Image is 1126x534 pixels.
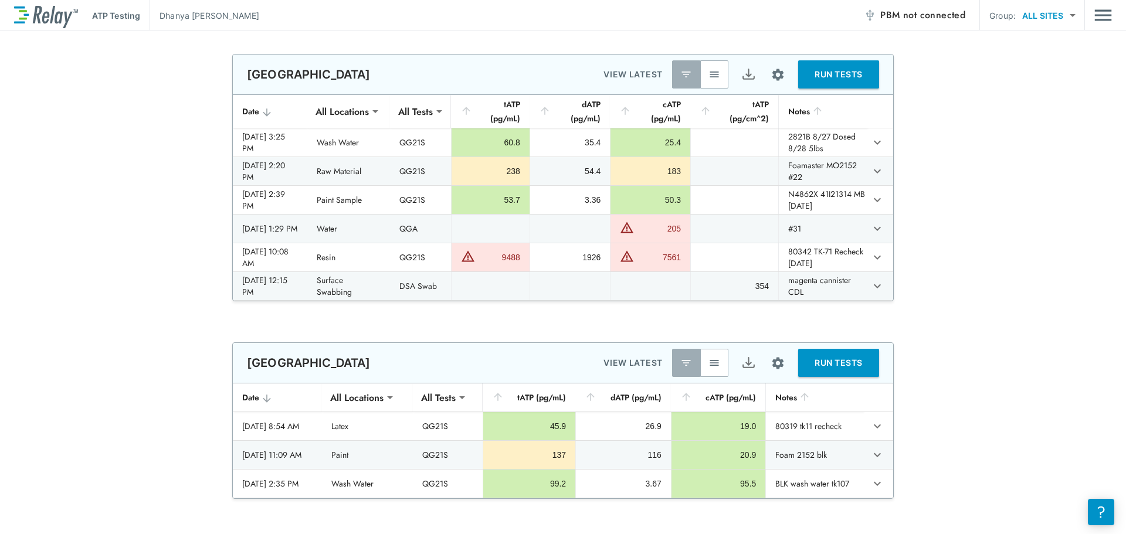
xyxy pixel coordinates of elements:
div: [DATE] 8:54 AM [242,420,313,432]
td: magenta cannister CDL [778,272,867,300]
img: View All [708,69,720,80]
div: 183 [620,165,681,177]
button: Export [734,60,762,89]
button: expand row [867,219,887,239]
td: Foamaster MO2152 #22 [778,157,867,185]
div: 26.9 [585,420,662,432]
td: QGA [390,215,451,243]
div: 35.4 [540,137,601,148]
div: cATP (pg/mL) [619,97,681,125]
img: LuminUltra Relay [14,3,78,28]
div: 50.3 [620,194,681,206]
img: Drawer Icon [1094,4,1112,26]
p: Group: [989,9,1016,22]
div: All Locations [322,386,392,409]
div: cATP (pg/mL) [680,390,757,404]
td: QG21S [390,186,451,214]
img: Warning [620,249,634,263]
div: [DATE] 12:15 PM [242,274,298,298]
div: 354 [700,280,769,292]
div: All Tests [390,100,441,123]
td: QG21S [413,412,483,440]
span: PBM [880,7,965,23]
img: Warning [620,220,634,234]
div: 238 [461,165,520,177]
p: VIEW LATEST [603,67,663,81]
img: View All [708,357,720,369]
div: tATP (pg/cm^2) [700,97,769,125]
th: Date [233,95,307,128]
td: Foam 2152 blk [765,441,863,469]
div: [DATE] 1:29 PM [242,223,298,234]
span: not connected [903,8,965,22]
div: 99.2 [493,478,566,489]
img: Offline Icon [864,9,876,21]
button: expand row [867,276,887,296]
div: [DATE] 10:08 AM [242,246,298,269]
button: Export [734,349,762,377]
div: 137 [493,449,566,461]
div: [DATE] 2:35 PM [242,478,313,489]
div: [DATE] 2:20 PM [242,159,298,183]
img: Latest [680,69,692,80]
td: Wash Water [307,128,389,157]
td: DSA Swab [390,272,451,300]
img: Warning [461,249,475,263]
div: 7561 [637,251,681,263]
img: Settings Icon [771,67,785,82]
td: 80342 TK-71 Recheck [DATE] [778,243,867,271]
p: VIEW LATEST [603,356,663,370]
button: RUN TESTS [798,60,879,89]
img: Export Icon [741,67,756,82]
div: 25.4 [620,137,681,148]
td: Raw Material [307,157,389,185]
div: tATP (pg/mL) [460,97,520,125]
td: Paint [322,441,413,469]
td: Latex [322,412,413,440]
td: N4862X 41I21314 MB [DATE] [778,186,867,214]
div: 95.5 [681,478,757,489]
td: BLK wash water tk107 [765,470,863,498]
button: expand row [867,247,887,267]
td: QG21S [413,441,483,469]
td: Wash Water [322,470,413,498]
table: sticky table [233,383,893,498]
button: PBM not connected [859,4,970,27]
div: Notes [775,390,854,404]
iframe: Resource center [1088,499,1114,525]
td: QG21S [390,243,451,271]
div: 45.9 [493,420,566,432]
button: expand row [867,474,887,494]
div: [DATE] 3:25 PM [242,131,298,154]
div: 3.67 [585,478,662,489]
td: QG21S [413,470,483,498]
div: dATP (pg/mL) [585,390,662,404]
th: Date [233,383,322,412]
button: expand row [867,161,887,181]
button: expand row [867,132,887,152]
img: Latest [680,357,692,369]
button: Main menu [1094,4,1112,26]
button: Site setup [762,348,793,379]
td: Surface Swabbing [307,272,389,300]
p: [GEOGRAPHIC_DATA] [247,356,371,370]
div: dATP (pg/mL) [539,97,601,125]
p: ATP Testing [92,9,140,22]
td: 2821B 8/27 Dosed 8/28 5lbs [778,128,867,157]
div: All Locations [307,100,377,123]
td: #31 [778,215,867,243]
td: QG21S [390,128,451,157]
td: Water [307,215,389,243]
img: Settings Icon [771,356,785,370]
button: expand row [867,416,887,436]
p: [GEOGRAPHIC_DATA] [247,67,371,81]
div: 205 [637,223,681,234]
div: 60.8 [461,137,520,148]
td: Resin [307,243,389,271]
div: 3.36 [540,194,601,206]
div: 54.4 [540,165,601,177]
div: 19.0 [681,420,757,432]
div: All Tests [413,386,464,409]
div: 1926 [540,251,601,263]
